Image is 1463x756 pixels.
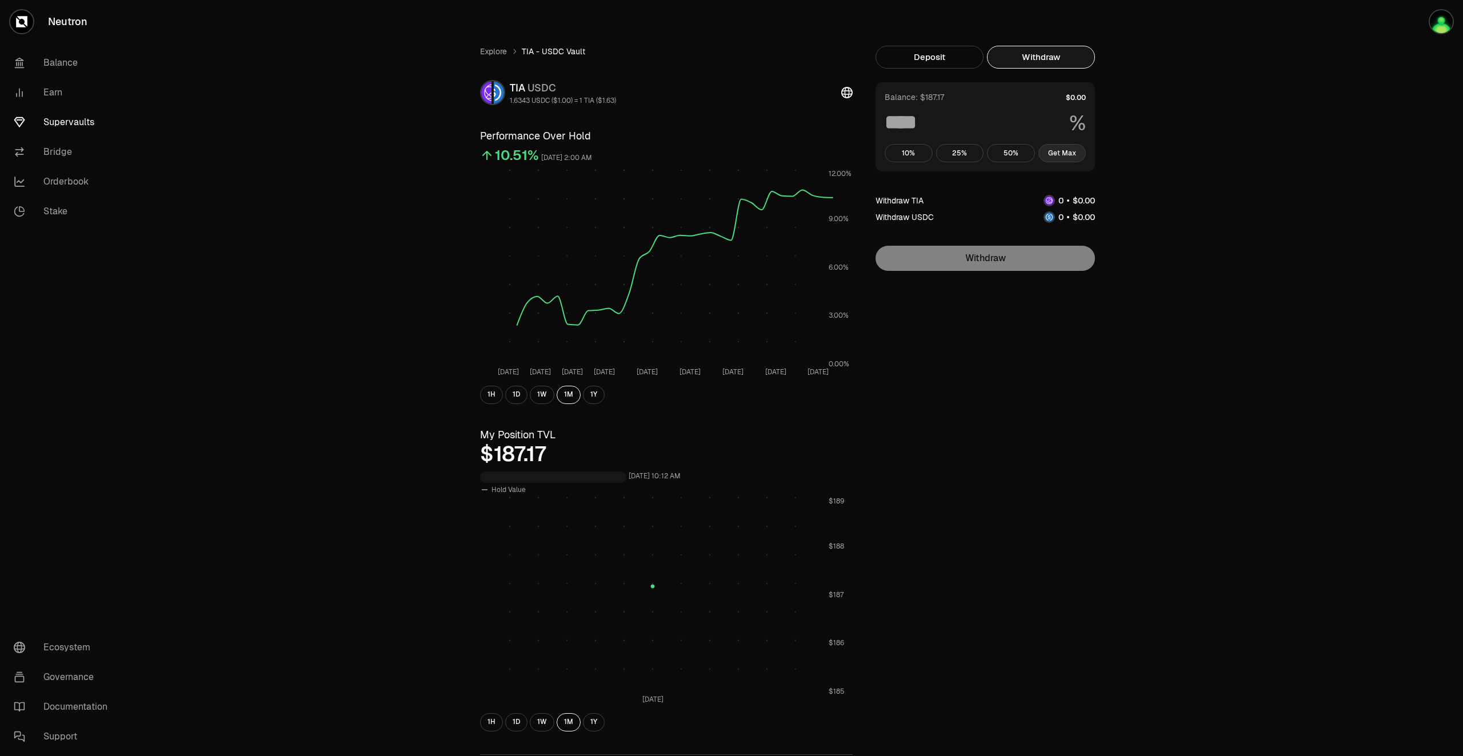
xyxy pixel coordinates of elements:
tspan: [DATE] [642,695,663,704]
tspan: [DATE] [498,367,519,377]
tspan: [DATE] [594,367,615,377]
tspan: [DATE] [765,367,786,377]
button: 1W [530,713,554,731]
span: % [1069,112,1086,135]
button: Get Max [1038,144,1086,162]
nav: breadcrumb [480,46,853,57]
img: TIA Logo [481,81,491,104]
button: 1W [530,386,554,404]
a: Earn [5,78,123,107]
button: 25% [936,144,984,162]
button: 1D [505,713,527,731]
tspan: $185 [829,687,845,696]
tspan: 6.00% [829,263,849,272]
button: 1Y [583,713,605,731]
tspan: $187 [829,590,844,599]
img: USDC Logo [1045,213,1054,222]
button: 1M [557,386,581,404]
tspan: 0.00% [829,359,849,369]
a: Ecosystem [5,633,123,662]
h3: Performance Over Hold [480,128,853,144]
tspan: [DATE] [679,367,701,377]
tspan: [DATE] [530,367,551,377]
div: Balance: $187.17 [885,91,944,103]
div: TIA [510,80,616,96]
img: portefeuilleterra [1430,10,1453,33]
button: 1H [480,713,503,731]
button: Withdraw [987,46,1095,69]
div: $187.17 [480,443,853,466]
div: [DATE] 10:12 AM [629,470,681,483]
tspan: [DATE] [562,367,583,377]
tspan: 9.00% [829,214,849,223]
tspan: 12.00% [829,169,852,178]
div: 10.51% [495,146,539,165]
div: Withdraw USDC [876,211,934,223]
a: Bridge [5,137,123,167]
a: Orderbook [5,167,123,197]
span: TIA - USDC Vault [522,46,585,57]
div: Withdraw TIA [876,195,924,206]
button: 1D [505,386,527,404]
a: Support [5,722,123,751]
span: USDC [527,81,556,94]
button: Deposit [876,46,984,69]
div: 1.6343 USDC ($1.00) = 1 TIA ($1.63) [510,96,616,105]
img: USDC Logo [494,81,504,104]
tspan: 3.00% [829,311,849,320]
span: Hold Value [491,485,526,494]
a: Supervaults [5,107,123,137]
button: 1M [557,713,581,731]
tspan: [DATE] [722,367,744,377]
button: 10% [885,144,933,162]
a: Balance [5,48,123,78]
a: Explore [480,46,507,57]
button: 1Y [583,386,605,404]
h3: My Position TVL [480,427,853,443]
div: [DATE] 2:00 AM [541,151,592,165]
tspan: $186 [829,638,844,647]
tspan: [DATE] [808,367,829,377]
button: 50% [987,144,1035,162]
a: Documentation [5,692,123,722]
tspan: $189 [829,497,844,506]
img: TIA Logo [1045,196,1054,205]
a: Stake [5,197,123,226]
tspan: [DATE] [637,367,658,377]
tspan: $188 [829,542,844,551]
button: 1H [480,386,503,404]
a: Governance [5,662,123,692]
